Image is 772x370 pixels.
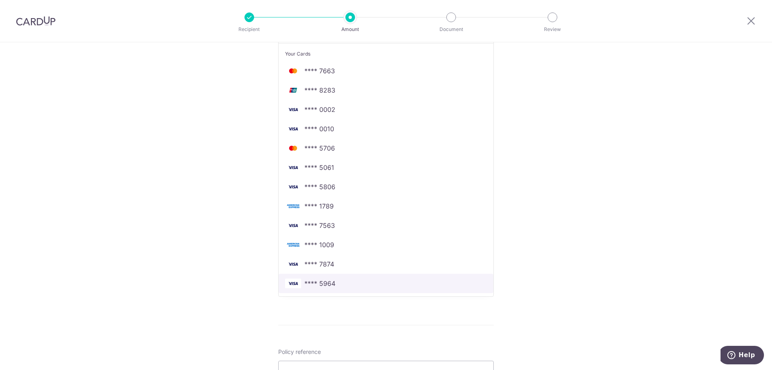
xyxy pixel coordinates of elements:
img: VISA [285,182,301,192]
img: VISA [285,105,301,114]
p: Review [523,25,582,33]
img: VISA [285,221,301,230]
p: Recipient [220,25,279,33]
img: MASTERCARD [285,143,301,153]
img: AMEX [285,201,301,211]
img: AMEX [285,240,301,250]
img: MASTERCARD [285,66,301,76]
span: Your Cards [285,50,310,58]
img: VISA [285,124,301,134]
iframe: Opens a widget where you can find more information [721,346,764,366]
img: VISA [285,279,301,288]
label: Policy reference [278,348,321,356]
p: Amount [320,25,380,33]
img: CardUp [16,16,55,26]
img: VISA [285,259,301,269]
img: UNIONPAY [285,85,301,95]
img: VISA [285,163,301,172]
p: Document [421,25,481,33]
